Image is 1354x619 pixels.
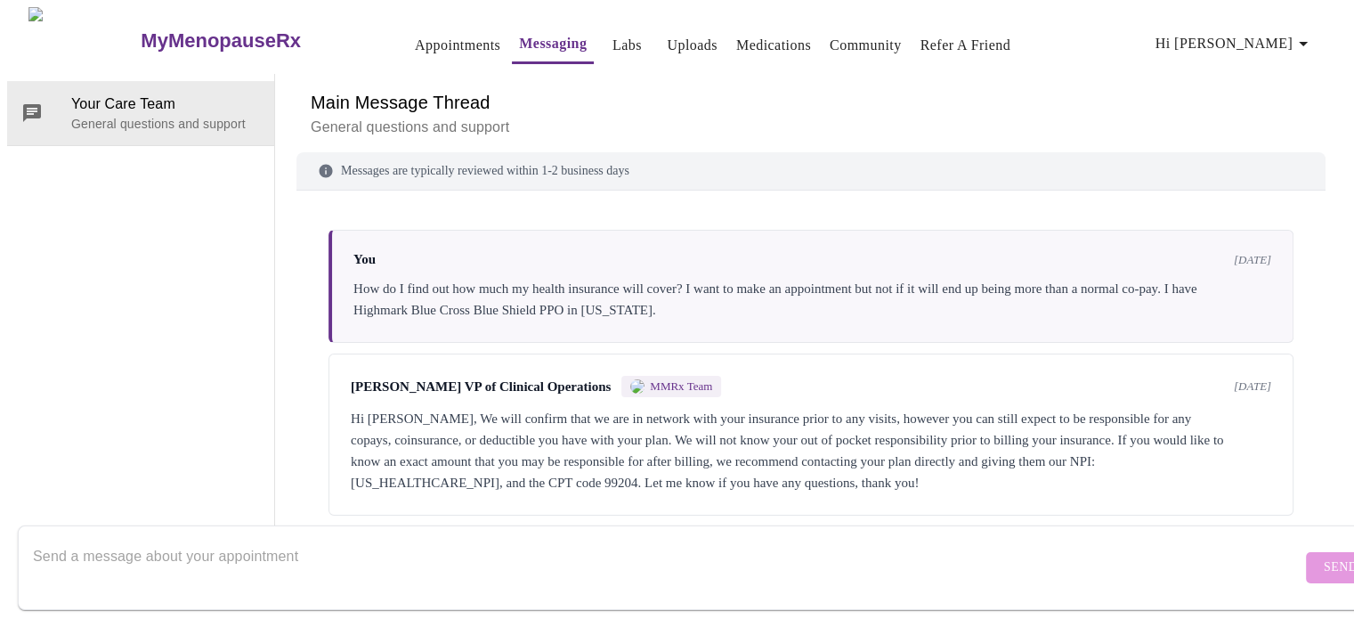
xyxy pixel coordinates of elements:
img: MMRX [630,379,645,394]
span: [PERSON_NAME] VP of Clinical Operations [351,379,611,395]
img: MyMenopauseRx Logo [28,7,139,74]
div: Messages are typically reviewed within 1-2 business days [296,152,1326,191]
span: [DATE] [1234,253,1271,267]
div: Hi [PERSON_NAME], We will confirm that we are in network with your insurance prior to any visits,... [351,408,1271,493]
a: MyMenopauseRx [139,10,372,72]
button: Refer a Friend [913,28,1018,63]
button: Community [823,28,909,63]
a: Appointments [415,33,500,58]
a: Labs [612,33,642,58]
button: Hi [PERSON_NAME] [1148,26,1321,61]
span: Hi [PERSON_NAME] [1155,31,1314,56]
button: Messaging [512,26,594,64]
h6: Main Message Thread [311,88,1311,117]
button: Uploads [660,28,725,63]
button: Labs [598,28,655,63]
a: Community [830,33,902,58]
button: Appointments [408,28,507,63]
button: Medications [729,28,818,63]
a: Refer a Friend [920,33,1011,58]
textarea: Send a message about your appointment [33,539,1301,596]
a: Uploads [667,33,718,58]
div: How do I find out how much my health insurance will cover? I want to make an appointment but not ... [353,278,1271,321]
a: Medications [736,33,811,58]
span: MMRx Team [650,379,712,394]
p: General questions and support [71,115,260,133]
div: Your Care TeamGeneral questions and support [7,81,274,145]
h3: MyMenopauseRx [141,29,301,53]
a: Messaging [519,31,587,56]
span: [DATE] [1234,379,1271,394]
span: You [353,252,376,267]
p: General questions and support [311,117,1311,138]
span: Your Care Team [71,94,260,115]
